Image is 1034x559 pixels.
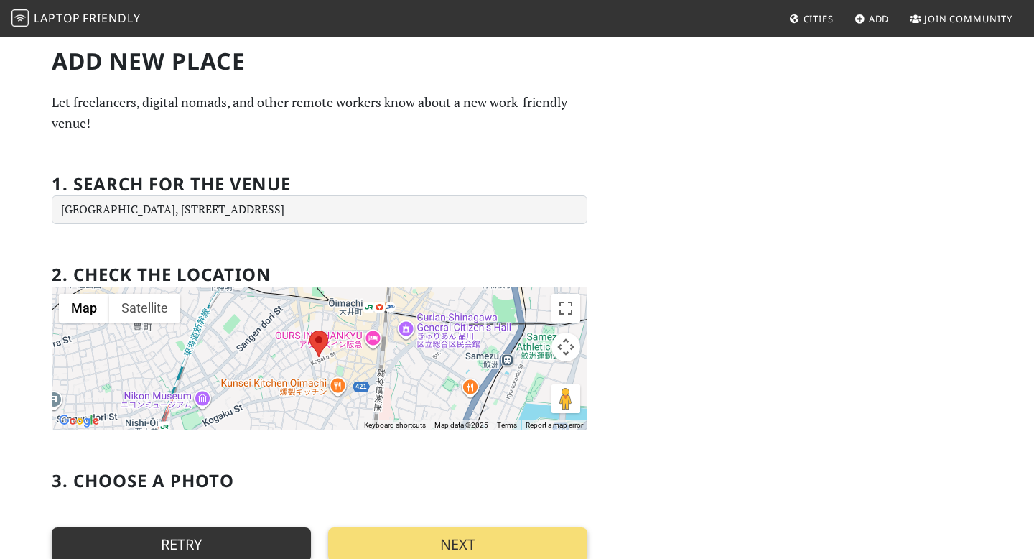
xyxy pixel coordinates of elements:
span: Friendly [83,10,140,26]
a: Cities [783,6,839,32]
a: Join Community [904,6,1018,32]
img: Google [55,412,103,430]
p: Let freelancers, digital nomads, and other remote workers know about a new work-friendly venue! [52,92,587,134]
a: Add [849,6,895,32]
span: Laptop [34,10,80,26]
span: Cities [804,12,834,25]
label: If you are a human, ignore this field [52,157,96,281]
span: Map data ©2025 [434,421,488,429]
a: LaptopFriendly LaptopFriendly [11,6,141,32]
span: Join Community [924,12,1012,25]
a: Open this area in Google Maps (opens a new window) [55,412,103,430]
h2: 1. Search for the venue [52,174,291,195]
button: Drag Pegman onto the map to open Street View [551,384,580,413]
h2: 3. Choose a photo [52,471,234,491]
button: Show street map [59,294,109,323]
button: Map camera controls [551,333,580,361]
img: LaptopFriendly [11,9,29,27]
button: Show satellite imagery [109,294,180,323]
button: Toggle fullscreen view [551,294,580,323]
a: Report a map error [526,421,583,429]
button: Keyboard shortcuts [364,420,426,430]
input: Enter a location [52,195,587,224]
a: Terms (opens in new tab) [497,421,517,429]
h2: 2. Check the location [52,264,271,285]
h1: Add new Place [52,47,587,75]
span: Add [869,12,890,25]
